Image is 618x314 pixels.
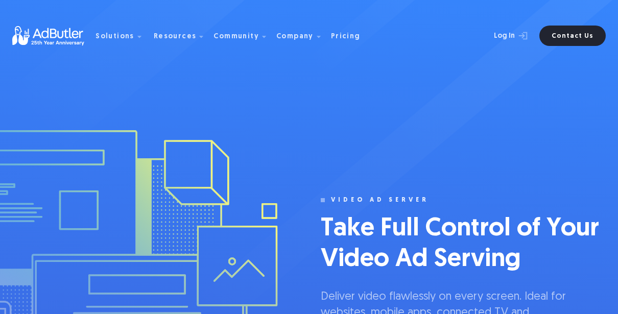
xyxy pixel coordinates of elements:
h1: Take Full Control of Your Video Ad Serving [321,214,602,275]
a: Contact Us [539,26,606,46]
div: Solutions [96,33,134,40]
div: Company [276,33,314,40]
div: Community [213,33,259,40]
a: Pricing [331,31,369,40]
div: Pricing [331,33,361,40]
a: Log In [467,26,533,46]
div: video ad server [331,197,429,204]
div: Resources [154,33,197,40]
